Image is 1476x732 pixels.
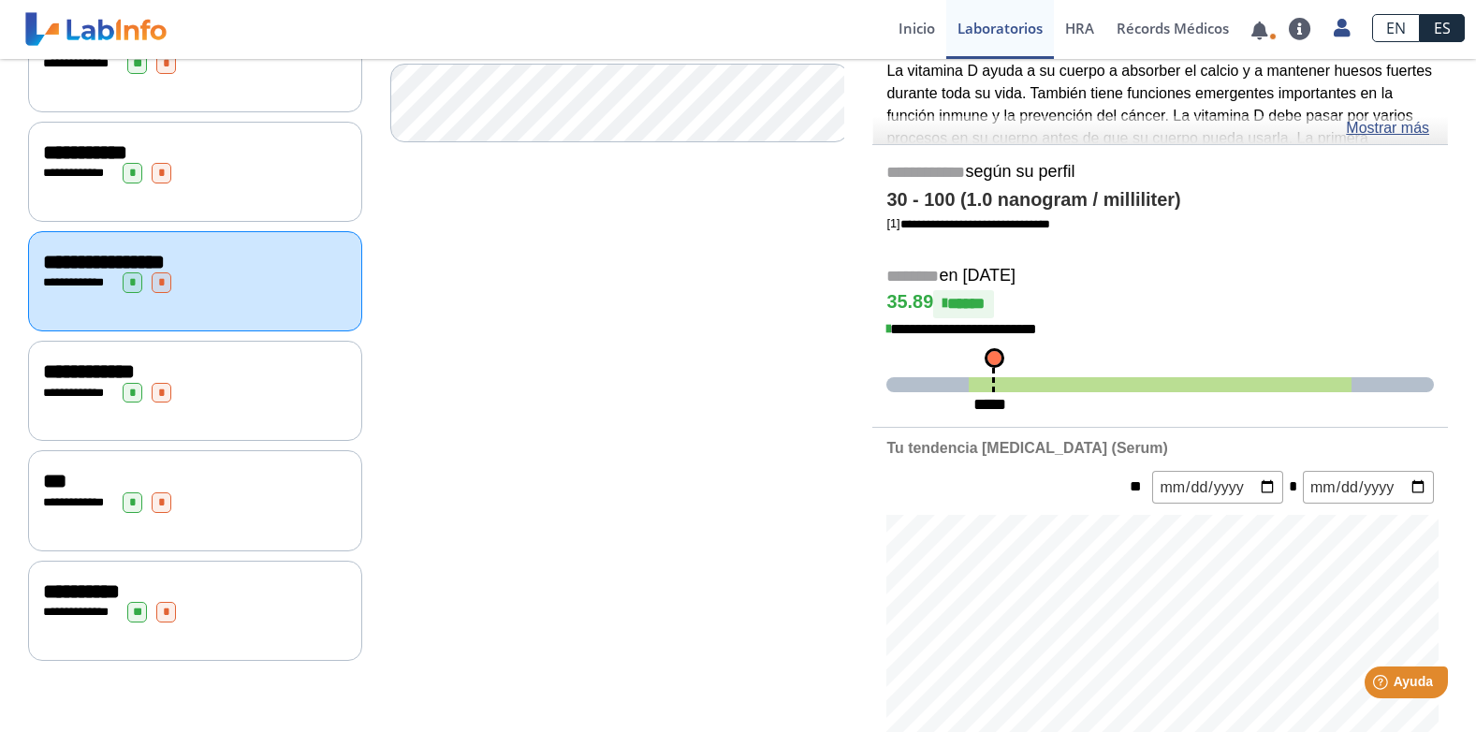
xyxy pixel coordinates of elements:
[1309,659,1455,711] iframe: Help widget launcher
[1372,14,1420,42] a: EN
[1303,471,1434,504] input: mm/dd/yyyy
[1420,14,1465,42] a: ES
[886,290,1434,318] h4: 35.89
[886,189,1434,212] h4: 30 - 100 (1.0 nanogram / milliliter)
[886,216,1049,230] a: [1]
[1346,117,1429,139] a: Mostrar más
[886,60,1434,261] p: La vitamina D ayuda a su cuerpo a absorber el calcio y a mantener huesos fuertes durante toda su ...
[886,162,1434,183] h5: según su perfil
[1065,19,1094,37] span: HRA
[1152,471,1283,504] input: mm/dd/yyyy
[886,266,1434,287] h5: en [DATE]
[886,440,1167,456] b: Tu tendencia [MEDICAL_DATA] (Serum)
